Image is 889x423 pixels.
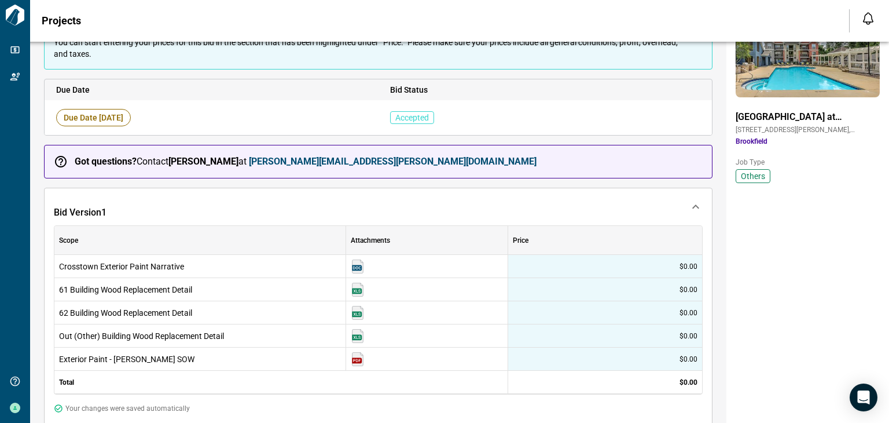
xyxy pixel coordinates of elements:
span: $0.00 [679,378,697,387]
span: You can start entering your prices for this bid in the section that has been highlighted under “P... [54,37,684,60]
strong: [PERSON_NAME] [168,156,238,167]
div: Open Intercom Messenger [850,384,877,411]
img: Buildings 61 Wood Replacement.xlsx [351,283,365,297]
span: Accepted [390,111,434,124]
button: Open notification feed [859,9,877,28]
span: $0.00 [679,285,697,294]
img: SW Paint Specification - Crosstown at Chapel Hill.pdf [351,352,365,366]
img: Buildings 62 Wood Replacement.xlsx [351,306,365,320]
span: Projects [42,15,81,27]
a: [PERSON_NAME][EMAIL_ADDRESS][PERSON_NAME][DOMAIN_NAME] [249,156,537,167]
span: Due Date [DATE] [56,109,131,126]
span: $0.00 [679,308,697,318]
span: Contact at [75,156,537,167]
span: Attachments [351,236,390,245]
span: Job Type [736,158,880,167]
span: Bid Version 1 [54,207,106,218]
img: property-asset [736,1,880,97]
span: Due Date [56,84,367,96]
span: [GEOGRAPHIC_DATA] at [GEOGRAPHIC_DATA] [736,111,880,123]
span: Out (Other) Building Wood Replacement Detail [59,330,341,342]
span: Bid Status [390,84,701,96]
span: Your changes were saved automatically [65,404,190,413]
div: Price [508,226,703,255]
span: $0.00 [679,331,697,341]
div: Scope [54,226,346,255]
span: 62 Building Wood Replacement Detail [59,307,341,319]
span: $0.00 [679,262,697,271]
span: Exterior Paint - [PERSON_NAME] SOW [59,353,341,365]
div: Price [513,226,528,255]
span: Brookfield [736,137,880,146]
img: Crosstown at Chapel Hill Ext. Paint Narrative.docx [351,260,365,274]
div: Bid Version1 [45,188,712,225]
img: Out Buildings Wood Replacement.xlsx [351,329,365,343]
span: Total [59,378,74,387]
span: $0.00 [679,355,697,364]
span: [STREET_ADDRESS][PERSON_NAME] , [GEOGRAPHIC_DATA] , NC [736,125,880,134]
span: 61 Building Wood Replacement Detail [59,284,341,296]
strong: Got questions? [75,156,137,167]
span: Crosstown Exterior Paint Narrative [59,261,341,272]
div: Scope [59,226,78,255]
span: Others [741,170,765,182]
